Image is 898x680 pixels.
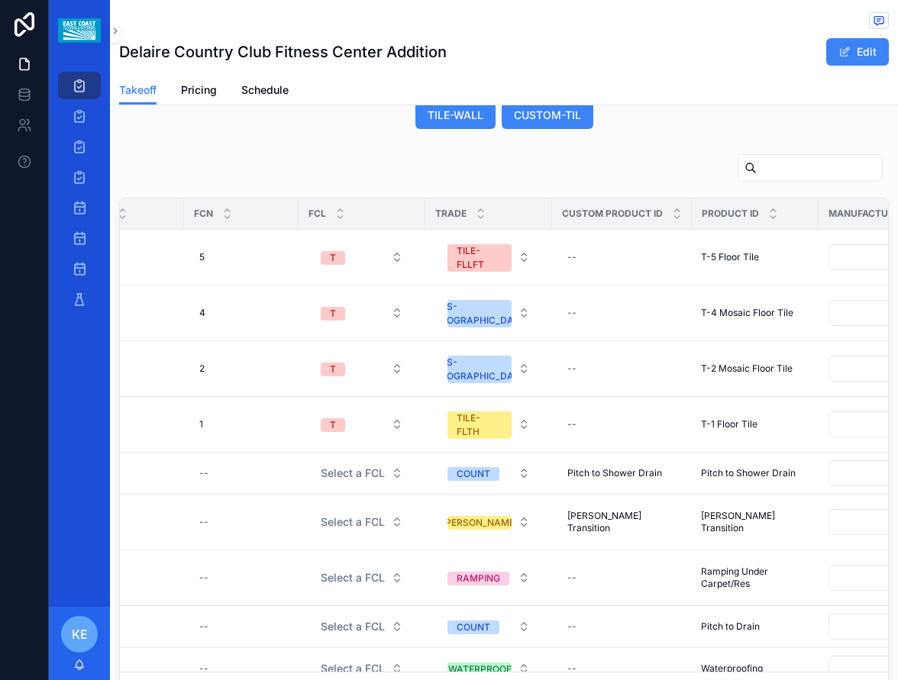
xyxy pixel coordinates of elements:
[181,76,217,107] a: Pricing
[701,620,809,633] a: Pitch to Drain
[435,208,467,220] span: Trade
[199,251,205,263] span: 5
[502,102,593,129] button: CUSTOM-TIL
[308,410,416,439] a: Select Button
[434,508,543,537] a: Select Button
[435,459,542,487] button: Select Button
[58,18,100,43] img: App logo
[241,76,289,107] a: Schedule
[321,661,385,676] span: Select a FCL
[199,363,205,375] span: 2
[561,301,683,325] a: --
[701,510,809,534] a: [PERSON_NAME] Transition
[448,662,512,676] div: WATERPROOF
[321,514,385,530] span: Select a FCL
[567,467,662,479] span: Pitch to Shower Drain
[431,356,528,383] div: MOS-[GEOGRAPHIC_DATA]
[457,572,500,585] div: RAMPING
[567,363,577,375] div: --
[701,251,809,263] a: T-5 Floor Tile
[199,572,208,584] div: --
[701,566,809,590] a: Ramping Under Carpet/Res
[321,619,385,634] span: Select a FCL
[701,418,757,430] span: T-1 Floor Tile
[194,208,213,220] span: FCN
[701,307,809,319] a: T-4 Mosaic Floor Tile
[435,564,542,591] button: Select Button
[193,301,289,325] a: 4
[567,572,577,584] div: --
[701,251,759,263] span: T-5 Floor Tile
[567,418,577,430] div: --
[308,508,415,536] button: Select Button
[193,412,289,437] a: 1
[457,620,490,634] div: COUNT
[701,363,793,375] span: T-2 Mosaic Floor Tile
[435,508,542,536] button: Select Button
[72,625,88,643] span: KE
[434,563,543,592] a: Select Button
[321,466,385,481] span: Select a FCL
[330,418,336,432] div: T
[457,244,502,272] div: TILE-FLLFT
[308,299,415,327] button: Select Button
[431,300,528,327] div: MOS-[GEOGRAPHIC_DATA]
[434,236,543,279] a: Select Button
[199,662,208,675] div: --
[434,612,543,641] a: Select Button
[193,245,289,269] a: 5
[308,563,416,592] a: Select Button
[199,418,203,430] span: 1
[308,243,415,271] button: Select Button
[434,459,543,488] a: Select Button
[561,504,683,540] a: [PERSON_NAME] Transition
[330,363,336,376] div: T
[701,363,809,375] a: T-2 Mosaic Floor Tile
[561,412,683,437] a: --
[457,467,490,481] div: COUNT
[308,355,415,382] button: Select Button
[199,516,208,528] div: --
[435,613,542,640] button: Select Button
[308,411,415,438] button: Select Button
[826,38,889,66] button: Edit
[701,467,809,479] a: Pitch to Shower Drain
[561,245,683,269] a: --
[193,356,289,381] a: 2
[241,82,289,98] span: Schedule
[434,403,543,446] a: Select Button
[308,564,415,591] button: Select Button
[435,237,542,278] button: Select Button
[567,251,577,263] div: --
[193,510,289,534] a: --
[415,102,496,129] button: TILE-WALL
[308,459,415,487] button: Select Button
[308,298,416,327] a: Select Button
[435,348,542,389] button: Select Button
[561,614,683,639] a: --
[308,208,326,220] span: FCL
[435,404,542,445] button: Select Button
[561,461,683,485] a: Pitch to Shower Drain
[442,516,518,530] div: [PERSON_NAME]
[119,82,157,98] span: Takeoff
[193,566,289,590] a: --
[567,662,577,675] div: --
[119,76,157,105] a: Takeoff
[193,461,289,485] a: --
[308,613,415,640] button: Select Button
[561,566,683,590] a: --
[702,208,759,220] span: Product ID
[308,612,416,641] a: Select Button
[199,467,208,479] div: --
[567,510,677,534] span: [PERSON_NAME] Transition
[567,307,577,319] div: --
[321,570,385,585] span: Select a FCL
[308,354,416,383] a: Select Button
[435,292,542,334] button: Select Button
[181,82,217,98] span: Pricing
[701,418,809,430] a: T-1 Floor Tile
[567,620,577,633] div: --
[514,108,581,123] span: CUSTOM-TIL
[199,620,208,633] div: --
